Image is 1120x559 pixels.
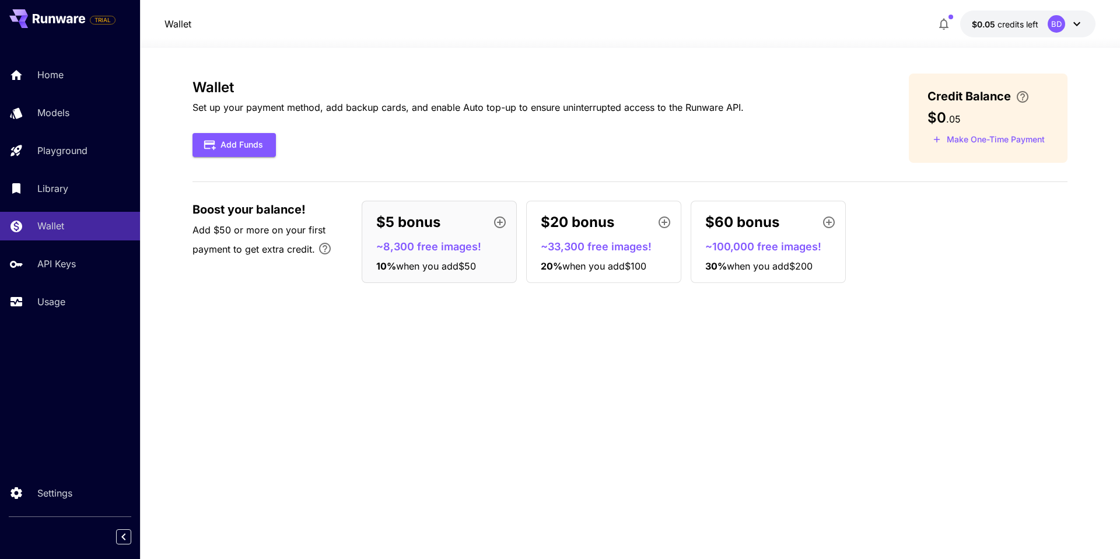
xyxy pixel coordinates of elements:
[164,17,191,31] a: Wallet
[37,106,69,120] p: Models
[376,260,396,272] span: 10 %
[1011,90,1034,104] button: Enter your card details and choose an Auto top-up amount to avoid service interruptions. We'll au...
[37,68,64,82] p: Home
[946,113,961,125] span: . 05
[396,260,476,272] span: when you add $50
[37,257,76,271] p: API Keys
[125,526,140,547] div: Collapse sidebar
[705,212,779,233] p: $60 bonus
[705,239,841,254] p: ~100,000 free images!
[998,19,1038,29] span: credits left
[562,260,646,272] span: when you add $100
[192,224,325,255] span: Add $50 or more on your first payment to get extra credit.
[37,219,64,233] p: Wallet
[192,201,306,218] span: Boost your balance!
[928,88,1011,105] span: Credit Balance
[376,212,440,233] p: $5 bonus
[90,13,116,27] span: Add your payment card to enable full platform functionality.
[37,144,87,158] p: Playground
[164,17,191,31] nav: breadcrumb
[972,18,1038,30] div: $0.05
[37,181,68,195] p: Library
[1048,15,1065,33] div: BD
[376,239,512,254] p: ~8,300 free images!
[727,260,813,272] span: when you add $200
[972,19,998,29] span: $0.05
[192,79,744,96] h3: Wallet
[90,16,115,25] span: TRIAL
[928,109,946,126] span: $0
[116,529,131,544] button: Collapse sidebar
[928,131,1050,149] button: Make a one-time, non-recurring payment
[37,486,72,500] p: Settings
[705,260,727,272] span: 30 %
[960,11,1095,37] button: $0.05BD
[541,239,676,254] p: ~33,300 free images!
[541,212,614,233] p: $20 bonus
[313,237,337,260] button: Bonus applies only to your first payment, up to 30% on the first $1,000.
[192,100,744,114] p: Set up your payment method, add backup cards, and enable Auto top-up to ensure uninterrupted acce...
[37,295,65,309] p: Usage
[192,133,276,157] button: Add Funds
[541,260,562,272] span: 20 %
